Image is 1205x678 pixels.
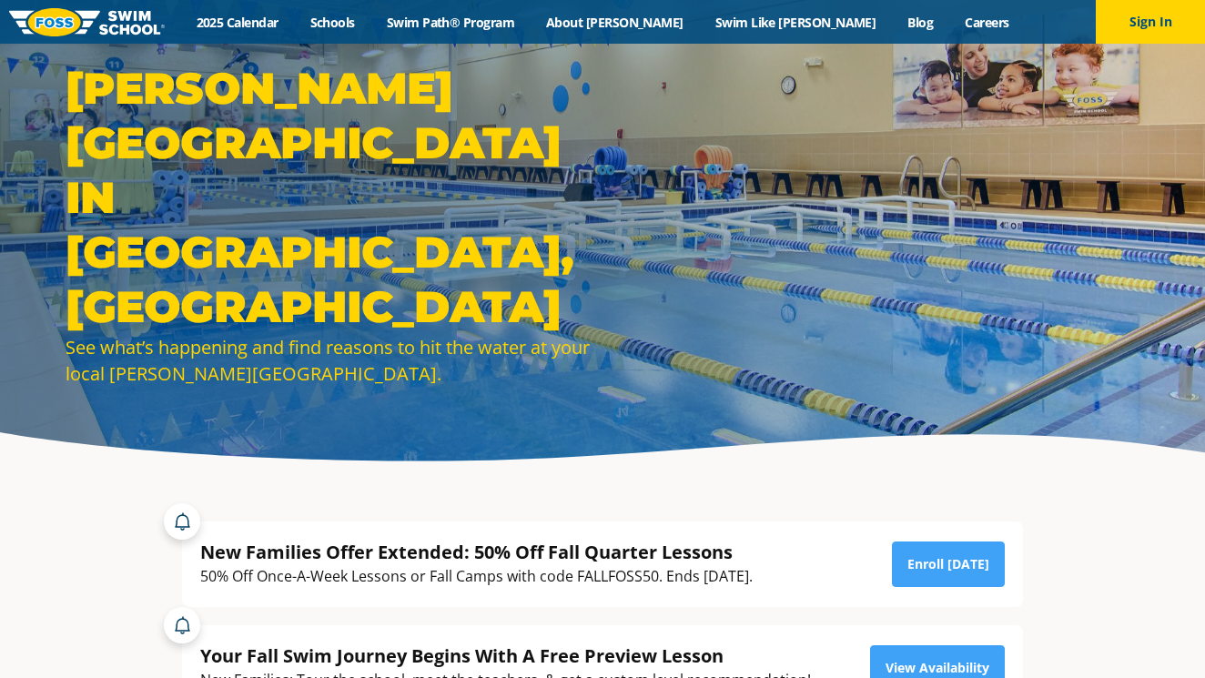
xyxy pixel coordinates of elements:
[9,8,165,36] img: FOSS Swim School Logo
[180,14,294,31] a: 2025 Calendar
[200,643,811,668] div: Your Fall Swim Journey Begins With A Free Preview Lesson
[892,541,1005,587] a: Enroll [DATE]
[294,14,370,31] a: Schools
[66,334,593,387] div: See what’s happening and find reasons to hit the water at your local [PERSON_NAME][GEOGRAPHIC_DATA].
[66,61,593,334] h1: [PERSON_NAME][GEOGRAPHIC_DATA] in [GEOGRAPHIC_DATA], [GEOGRAPHIC_DATA]
[892,14,949,31] a: Blog
[370,14,530,31] a: Swim Path® Program
[531,14,700,31] a: About [PERSON_NAME]
[200,540,753,564] div: New Families Offer Extended: 50% Off Fall Quarter Lessons
[200,564,753,589] div: 50% Off Once-A-Week Lessons or Fall Camps with code FALLFOSS50. Ends [DATE].
[949,14,1025,31] a: Careers
[699,14,892,31] a: Swim Like [PERSON_NAME]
